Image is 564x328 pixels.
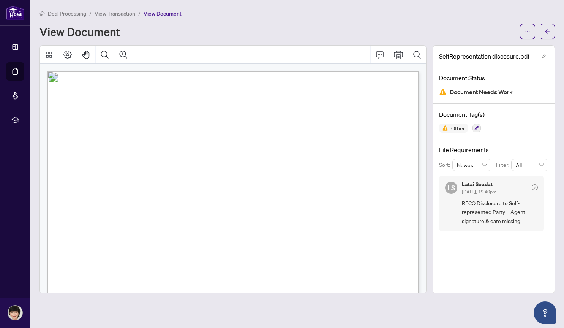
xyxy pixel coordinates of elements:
[48,10,86,17] span: Deal Processing
[8,306,22,320] img: Profile Icon
[447,182,455,193] span: LS
[39,25,120,38] h1: View Document
[39,11,45,16] span: home
[541,54,547,59] span: edit
[534,301,556,324] button: Open asap
[448,125,468,131] span: Other
[450,87,513,97] span: Document Needs Work
[439,73,548,82] h4: Document Status
[6,6,24,20] img: logo
[144,10,182,17] span: View Document
[532,184,538,190] span: check-circle
[516,159,544,171] span: All
[138,9,141,18] li: /
[462,189,496,195] span: [DATE], 12:40pm
[496,161,511,169] p: Filter:
[439,88,447,96] img: Document Status
[462,182,496,187] h5: Latai Seadat
[439,145,548,154] h4: File Requirements
[439,161,452,169] p: Sort:
[439,110,548,119] h4: Document Tag(s)
[525,29,530,34] span: ellipsis
[545,29,550,34] span: arrow-left
[89,9,92,18] li: /
[439,124,448,133] img: Status Icon
[457,159,487,171] span: Newest
[439,52,529,61] span: SelfRepresentation discosure.pdf
[462,199,538,225] span: RECO Disclosure to Self-represented Party – Agent signature & date missing
[95,10,135,17] span: View Transaction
